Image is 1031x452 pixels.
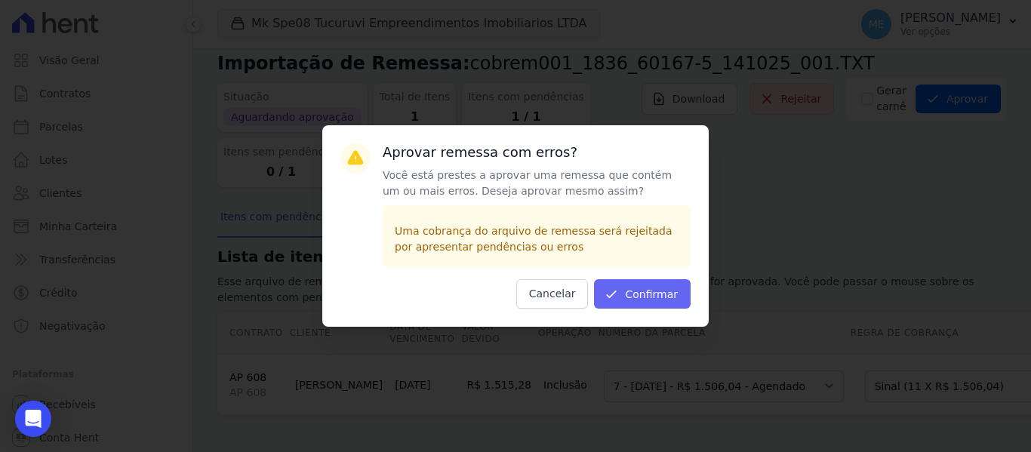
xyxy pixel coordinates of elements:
[15,401,51,437] div: Open Intercom Messenger
[594,279,691,309] button: Confirmar
[383,168,691,199] p: Você está prestes a aprovar uma remessa que contém um ou mais erros. Deseja aprovar mesmo assim?
[395,223,679,255] p: Uma cobrança do arquivo de remessa será rejeitada por apresentar pendências ou erros
[383,143,691,161] h3: Aprovar remessa com erros?
[516,279,589,309] button: Cancelar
